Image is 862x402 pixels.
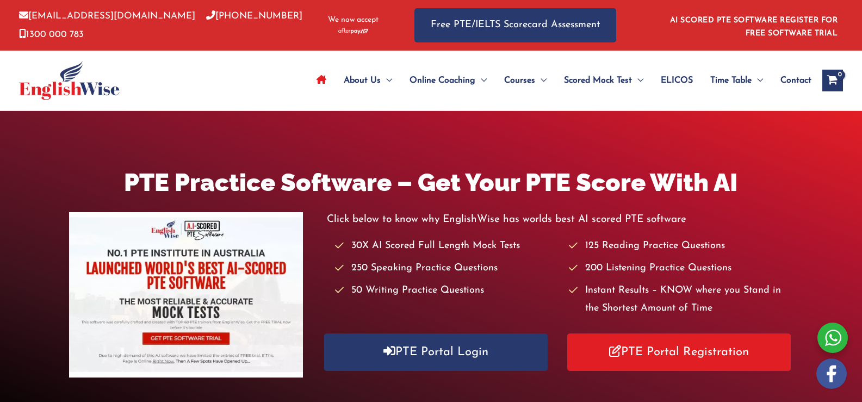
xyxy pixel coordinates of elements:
li: Instant Results – KNOW where you Stand in the Shortest Amount of Time [569,282,793,318]
a: AI SCORED PTE SOFTWARE REGISTER FOR FREE SOFTWARE TRIAL [670,16,838,38]
img: pte-institute-main [69,212,303,378]
nav: Site Navigation: Main Menu [308,61,811,100]
a: CoursesMenu Toggle [495,61,555,100]
span: We now accept [328,15,379,26]
li: 200 Listening Practice Questions [569,259,793,277]
li: 30X AI Scored Full Length Mock Tests [335,237,559,255]
a: 1300 000 783 [19,30,84,39]
span: Menu Toggle [535,61,547,100]
a: Free PTE/IELTS Scorecard Assessment [414,8,616,42]
img: cropped-ew-logo [19,61,120,100]
span: ELICOS [661,61,693,100]
a: [PHONE_NUMBER] [206,11,302,21]
a: PTE Portal Registration [567,333,791,371]
a: About UsMenu Toggle [335,61,401,100]
span: Online Coaching [410,61,475,100]
span: Menu Toggle [632,61,643,100]
span: Menu Toggle [381,61,392,100]
li: 125 Reading Practice Questions [569,237,793,255]
a: Online CoachingMenu Toggle [401,61,495,100]
img: white-facebook.png [816,358,847,389]
a: View Shopping Cart, empty [822,70,843,91]
a: Time TableMenu Toggle [702,61,772,100]
span: Scored Mock Test [564,61,632,100]
span: About Us [344,61,381,100]
a: ELICOS [652,61,702,100]
a: [EMAIL_ADDRESS][DOMAIN_NAME] [19,11,195,21]
span: Courses [504,61,535,100]
aside: Header Widget 1 [663,8,843,43]
span: Contact [780,61,811,100]
span: Time Table [710,61,752,100]
p: Click below to know why EnglishWise has worlds best AI scored PTE software [327,211,793,228]
a: PTE Portal Login [324,333,548,371]
a: Scored Mock TestMenu Toggle [555,61,652,100]
img: Afterpay-Logo [338,28,368,34]
a: Contact [772,61,811,100]
span: Menu Toggle [752,61,763,100]
li: 250 Speaking Practice Questions [335,259,559,277]
h1: PTE Practice Software – Get Your PTE Score With AI [69,165,793,200]
span: Menu Toggle [475,61,487,100]
li: 50 Writing Practice Questions [335,282,559,300]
